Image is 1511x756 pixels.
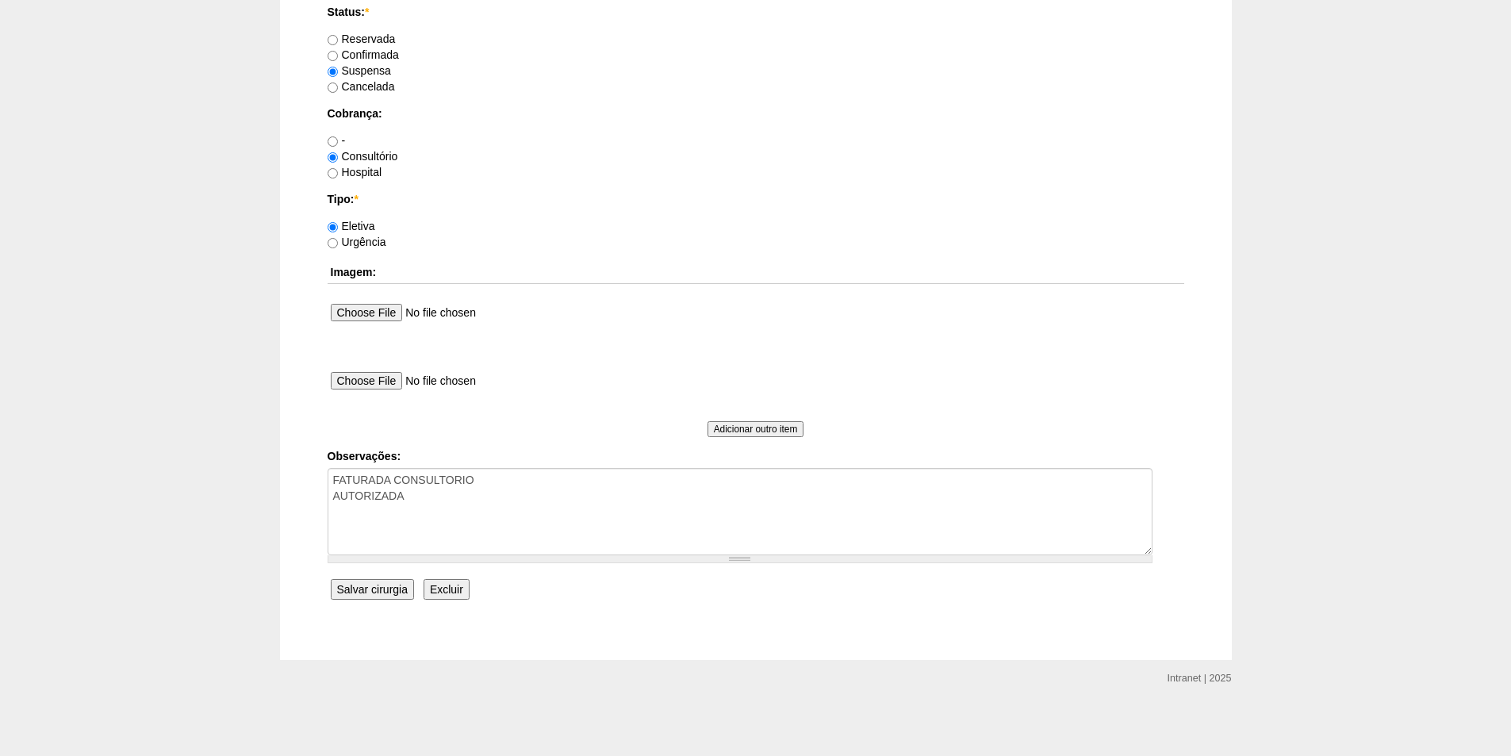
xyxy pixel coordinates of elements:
[328,33,396,45] label: Reservada
[328,4,1184,20] label: Status:
[328,468,1152,555] textarea: FATURADA CONSULTORIO AUTORIZADA
[328,166,382,178] label: Hospital
[328,448,1184,464] label: Observações:
[331,579,414,600] input: Salvar cirurgia
[365,6,369,18] span: Este campo é obrigatório.
[328,51,338,61] input: Confirmada
[328,150,398,163] label: Consultório
[328,136,338,147] input: -
[328,67,338,77] input: Suspensa
[708,421,804,437] input: Adicionar outro item
[328,220,375,232] label: Eletiva
[328,83,338,93] input: Cancelada
[328,134,346,147] label: -
[328,35,338,45] input: Reservada
[328,64,391,77] label: Suspensa
[328,80,395,93] label: Cancelada
[1168,670,1232,686] div: Intranet | 2025
[328,152,338,163] input: Consultório
[328,48,399,61] label: Confirmada
[328,236,386,248] label: Urgência
[354,193,358,205] span: Este campo é obrigatório.
[328,222,338,232] input: Eletiva
[328,106,1184,121] label: Cobrança:
[328,238,338,248] input: Urgência
[424,579,470,600] input: Excluir
[328,261,1184,284] th: Imagem:
[328,191,1184,207] label: Tipo:
[328,168,338,178] input: Hospital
